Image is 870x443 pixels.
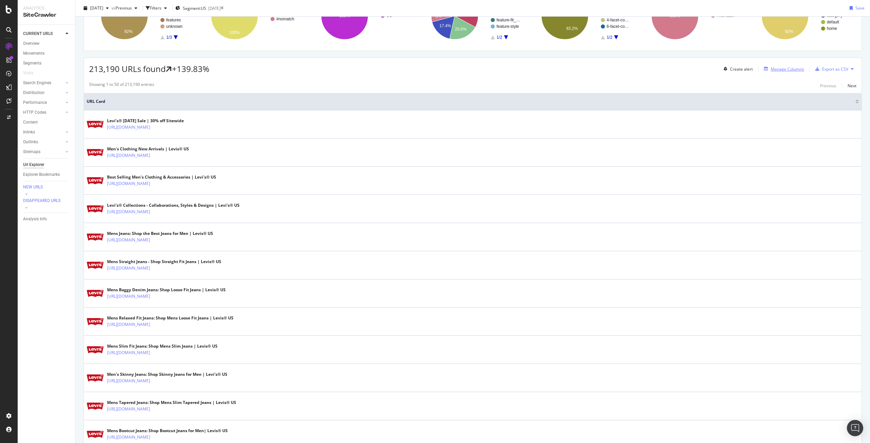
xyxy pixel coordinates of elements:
[435,14,441,19] text: 8%
[208,5,221,11] div: [DATE]
[827,13,842,18] text: category
[813,63,848,74] button: Export as CSV
[23,184,43,190] div: NEW URLS
[717,13,735,18] text: #nomatch
[455,27,467,32] text: 20.6%
[89,63,166,74] span: 213,190 URLs found
[23,119,70,126] a: Content
[107,343,217,349] div: Mens Slim Fit Jeans: Shop Mens Slim Jeans | Levis® US
[23,79,51,87] div: Search Engines
[23,161,70,168] a: Url Explorer
[107,208,150,215] a: [URL][DOMAIN_NAME]
[107,202,240,208] div: Levi's® Collections - Collaborations, Styles & Designs | Levi's® US
[107,259,221,265] div: Mens Straight Jeans - Shop Straight Fit Jeans | Levis® US
[566,26,578,31] text: 83.2%
[107,124,150,131] a: [URL][DOMAIN_NAME]
[23,171,60,178] div: Explorer Bookmarks
[785,29,793,34] text: 92%
[107,371,227,377] div: Men's Skinny Jeans: Shop Skinny Jeans for Men | Levi's® US
[820,81,836,90] button: Previous
[107,174,216,180] div: Best Selling Men's Clothing & Accessories | Levi's® US
[107,146,189,152] div: Men's Clothing New Arrivals | Levis® US
[23,50,70,57] a: Movements
[23,40,39,47] div: Overview
[23,60,41,67] div: Segments
[339,14,350,18] text: 100%
[23,198,60,204] div: DISAPPEARED URLS
[107,428,228,434] div: Mens Bootcut Jeans: Shop Bootcut Jeans for Men| Levis® US
[166,24,182,29] text: unknown
[822,66,848,72] div: Export as CSV
[497,35,502,40] text: 1/2
[87,205,104,213] img: main image
[87,346,104,353] img: main image
[116,3,140,14] button: Previous
[23,161,44,168] div: Url Explorer
[87,98,854,105] span: URL Card
[497,18,520,22] text: feature-fit_…
[607,35,612,40] text: 1/2
[23,129,64,136] a: Inlinks
[23,109,46,116] div: HTTP Codes
[669,14,680,18] text: 100%
[107,287,226,293] div: Mens Baggy Denim Jeans: Shop Loose Fit Jeans | Levis® US
[124,29,133,34] text: 92%
[23,11,70,19] div: SiteCrawler
[386,13,392,18] text: US
[23,50,45,57] div: Movements
[107,400,236,406] div: Mens Tapered Jeans: Shop Mens Slim Tapered Jeans | Levis® US
[23,119,38,126] div: Content
[439,23,451,28] text: 17.4%
[166,18,181,22] text: features
[90,5,103,11] span: 2025 Aug. 28th
[87,403,104,410] img: main image
[23,184,70,191] a: NEW URLS
[721,63,753,74] button: Create alert
[81,3,111,14] button: [DATE]
[87,121,104,128] img: main image
[146,3,170,14] button: Filters
[23,139,64,146] a: Outlinks
[107,315,233,321] div: Mens Relaxed Fit Jeans: Shop Mens Loose Fit Jeans | Levis® US
[23,148,64,155] a: Sitemaps
[848,81,856,90] button: Next
[107,434,150,441] a: [URL][DOMAIN_NAME]
[107,230,213,237] div: Mens Jeans: Shop the Best Jeans for Men | Levis® US
[107,237,150,243] a: [URL][DOMAIN_NAME]
[107,293,150,300] a: [URL][DOMAIN_NAME]
[23,30,64,37] a: CURRENT URLS
[23,129,35,136] div: Inlinks
[23,30,53,37] div: CURRENT URLS
[87,290,104,297] img: main image
[497,24,519,29] text: feature-style
[607,18,629,22] text: 4-facet-co…
[23,148,40,155] div: Sitemaps
[89,81,154,90] div: Showing 1 to 50 of 213,190 entries
[847,3,865,14] button: Save
[150,5,161,11] div: Filters
[23,70,40,77] a: Visits
[111,5,116,11] span: vs
[87,431,104,438] img: main image
[23,216,70,223] a: Analysis Info
[23,60,70,67] a: Segments
[23,5,70,11] div: Analytics
[23,171,70,178] a: Explorer Bookmarks
[116,5,132,11] span: Previous
[107,377,150,384] a: [URL][DOMAIN_NAME]
[87,177,104,184] img: main image
[23,139,38,146] div: Outlinks
[107,349,150,356] a: [URL][DOMAIN_NAME]
[730,66,753,72] div: Create alert
[23,109,64,116] a: HTTP Codes
[172,63,209,75] div: +139.83%
[827,20,839,24] text: default
[23,40,70,47] a: Overview
[87,374,104,382] img: main image
[771,66,804,72] div: Manage Columns
[23,99,47,106] div: Performance
[183,5,206,11] span: Segment: US
[107,118,185,124] div: Levi's® [DATE] Sale | 30% off Sitewide
[848,83,856,89] div: Next
[87,149,104,156] img: main image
